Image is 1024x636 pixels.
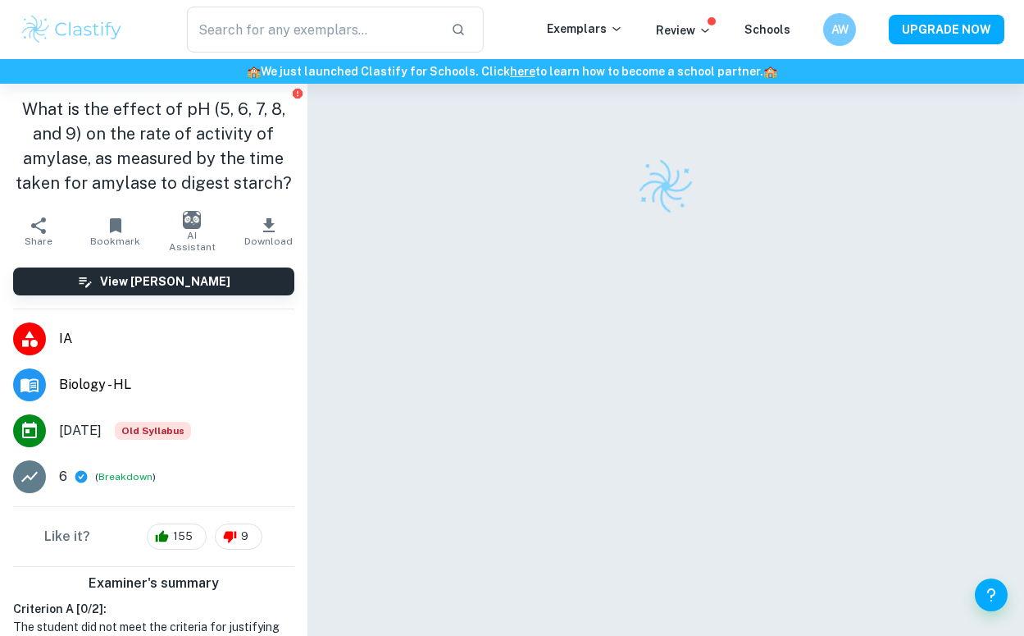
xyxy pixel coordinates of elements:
a: Schools [744,23,790,36]
button: Report issue [292,87,304,99]
h1: What is the effect of pH (5, 6, 7, 8, and 9) on the rate of activity of amylase, as measured by t... [13,97,294,195]
button: AI Assistant [153,208,230,254]
p: Review [656,21,712,39]
button: Help and Feedback [975,579,1008,611]
h6: We just launched Clastify for Schools. Click to learn how to become a school partner. [3,62,1021,80]
p: 6 [59,467,67,487]
span: Bookmark [90,236,140,247]
button: View [PERSON_NAME] [13,268,294,295]
div: Starting from the May 2025 session, the Biology IA requirements have changed. It's OK to refer to... [115,422,191,440]
h6: AW [831,21,849,39]
h6: Examiner's summary [7,574,301,593]
span: 9 [232,528,257,545]
button: Bookmark [77,208,154,254]
span: AI Assistant [163,230,221,253]
button: Breakdown [98,469,152,484]
div: 9 [215,524,262,550]
span: Old Syllabus [115,422,191,440]
span: IA [59,329,294,349]
button: AW [823,13,856,46]
span: 🏫 [763,65,777,78]
span: Biology - HL [59,375,294,395]
span: Download [244,236,293,247]
h6: Like it? [44,527,90,547]
img: Clastify logo [634,154,698,218]
span: ( ) [95,469,156,485]
span: [DATE] [59,421,102,441]
button: Download [230,208,307,254]
span: Share [25,236,52,247]
img: AI Assistant [183,211,201,229]
p: Exemplars [547,20,623,38]
a: here [510,65,535,78]
button: UPGRADE NOW [889,15,1004,44]
input: Search for any exemplars... [187,7,437,53]
h6: View [PERSON_NAME] [100,272,230,291]
img: Clastify logo [20,13,124,46]
h6: Criterion A [ 0 / 2 ]: [13,600,294,618]
div: 155 [147,524,207,550]
span: 🏫 [247,65,261,78]
span: 155 [164,528,202,545]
